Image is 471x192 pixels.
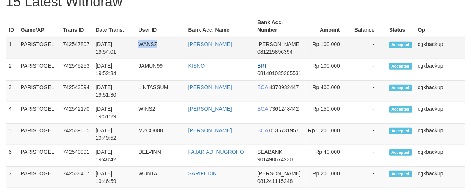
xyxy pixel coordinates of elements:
[389,149,412,156] span: Accepted
[6,59,18,81] td: 2
[351,15,386,37] th: Balance
[18,124,60,145] td: PARISTOGEL
[389,85,412,91] span: Accepted
[92,102,135,124] td: [DATE] 19:51:29
[351,81,386,102] td: -
[18,167,60,188] td: PARISTOGEL
[415,145,465,167] td: cgkbackup
[305,15,351,37] th: Amount
[18,145,60,167] td: PARISTOGEL
[305,37,351,59] td: Rp 100,000
[188,170,217,177] a: SARIFUDIN
[18,81,60,102] td: PARISTOGEL
[257,127,268,133] span: BCA
[415,15,465,37] th: Op
[257,63,266,69] span: BRI
[188,41,232,47] a: [PERSON_NAME]
[18,102,60,124] td: PARISTOGEL
[415,102,465,124] td: cgkbackup
[389,42,412,48] span: Accepted
[185,15,254,37] th: Bank Acc. Name
[135,15,185,37] th: User ID
[92,37,135,59] td: [DATE] 19:54:01
[351,145,386,167] td: -
[60,15,92,37] th: Trans ID
[6,37,18,59] td: 1
[257,156,293,163] span: Copy 901498674230 to clipboard
[6,81,18,102] td: 3
[60,102,92,124] td: 742542170
[135,167,185,188] td: WUNTA
[269,84,299,90] span: Copy 4370932447 to clipboard
[305,145,351,167] td: Rp 40,000
[6,167,18,188] td: 7
[351,124,386,145] td: -
[92,167,135,188] td: [DATE] 19:46:59
[60,124,92,145] td: 742539655
[18,59,60,81] td: PARISTOGEL
[135,37,185,59] td: WANSZ
[135,124,185,145] td: MZCO088
[135,81,185,102] td: LINTASSUM
[415,167,465,188] td: cgkbackup
[188,127,232,133] a: [PERSON_NAME]
[389,128,412,134] span: Accepted
[60,81,92,102] td: 742543594
[257,106,268,112] span: BCA
[188,106,232,112] a: [PERSON_NAME]
[351,59,386,81] td: -
[18,15,60,37] th: Game/API
[135,59,185,81] td: JAMUN99
[389,63,412,70] span: Accepted
[351,102,386,124] td: -
[60,37,92,59] td: 742547807
[389,106,412,113] span: Accepted
[305,124,351,145] td: Rp 1,200,000
[188,84,232,90] a: [PERSON_NAME]
[60,145,92,167] td: 742540991
[389,171,412,177] span: Accepted
[257,170,301,177] span: [PERSON_NAME]
[254,15,305,37] th: Bank Acc. Number
[188,63,205,69] a: KISNO
[6,124,18,145] td: 5
[305,59,351,81] td: Rp 100,000
[6,145,18,167] td: 6
[92,81,135,102] td: [DATE] 19:51:30
[257,70,302,76] span: Copy 681401035305531 to clipboard
[135,102,185,124] td: WINS2
[18,37,60,59] td: PARISTOGEL
[60,167,92,188] td: 742538407
[386,15,415,37] th: Status
[257,49,293,55] span: Copy 081215896394 to clipboard
[415,124,465,145] td: cgkbackup
[257,178,293,184] span: Copy 081241115248 to clipboard
[6,15,18,37] th: ID
[92,145,135,167] td: [DATE] 19:48:42
[269,106,299,112] span: Copy 7361248442 to clipboard
[188,149,244,155] a: FAJAR ADI NUGROHO
[92,15,135,37] th: Date Trans.
[415,81,465,102] td: cgkbackup
[135,145,185,167] td: DELVINN
[351,37,386,59] td: -
[60,59,92,81] td: 742545253
[6,102,18,124] td: 4
[257,41,301,47] span: [PERSON_NAME]
[257,149,282,155] span: SEABANK
[305,102,351,124] td: Rp 150,000
[92,124,135,145] td: [DATE] 19:49:52
[257,84,268,90] span: BCA
[305,81,351,102] td: Rp 400,000
[415,59,465,81] td: cgkbackup
[269,127,299,133] span: Copy 0135731957 to clipboard
[92,59,135,81] td: [DATE] 19:52:34
[305,167,351,188] td: Rp 200,000
[415,37,465,59] td: cgkbackup
[351,167,386,188] td: -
